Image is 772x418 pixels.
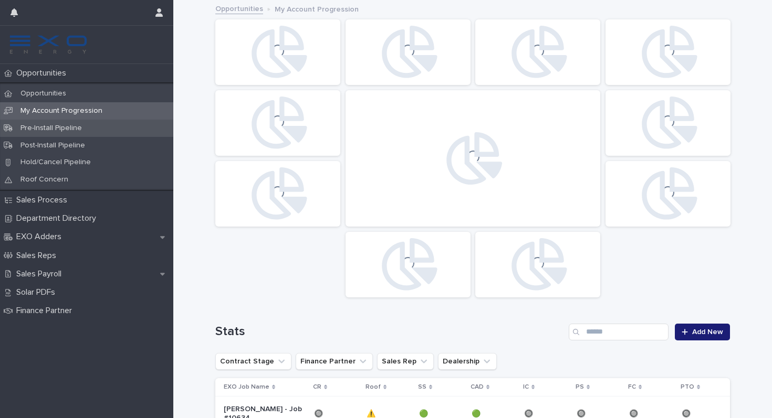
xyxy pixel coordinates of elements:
p: My Account Progression [275,3,359,14]
p: Sales Reps [12,251,65,261]
p: FC [628,381,636,393]
a: Opportunities [215,2,263,14]
p: Roof Concern [12,175,77,184]
p: IC [523,381,529,393]
button: Dealership [438,353,497,370]
p: Sales Process [12,195,76,205]
p: Pre-Install Pipeline [12,124,90,133]
p: Department Directory [12,213,105,223]
p: My Account Progression [12,106,111,115]
h1: Stats [215,324,565,339]
button: Contract Stage [215,353,291,370]
input: Search [569,324,669,340]
p: Roof [366,381,381,393]
p: EXO Job Name [224,381,269,393]
p: Post-Install Pipeline [12,141,93,150]
button: Finance Partner [296,353,373,370]
p: EXO Adders [12,232,70,242]
p: Opportunities [12,89,75,98]
p: CR [313,381,321,393]
p: PS [576,381,584,393]
img: FKS5r6ZBThi8E5hshIGi [8,34,88,55]
p: SS [418,381,426,393]
p: Finance Partner [12,306,80,316]
p: Hold/Cancel Pipeline [12,158,99,167]
p: PTO [681,381,694,393]
p: CAD [471,381,484,393]
p: Sales Payroll [12,269,70,279]
button: Sales Rep [377,353,434,370]
span: Add New [692,328,723,336]
p: Solar PDFs [12,287,64,297]
p: Opportunities [12,68,75,78]
a: Add New [675,324,730,340]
